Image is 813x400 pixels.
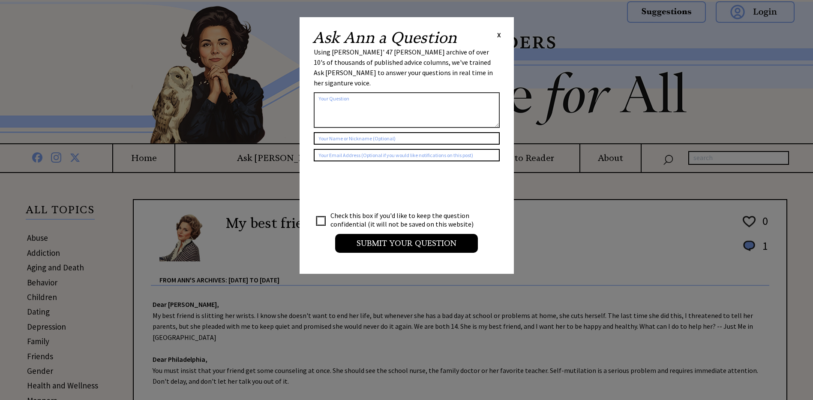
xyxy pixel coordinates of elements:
div: Using [PERSON_NAME]' 47 [PERSON_NAME] archive of over 10's of thousands of published advice colum... [314,47,500,88]
input: Your Email Address (Optional if you would like notifications on this post) [314,149,500,161]
span: X [497,30,501,39]
td: Check this box if you'd like to keep the question confidential (it will not be saved on this webs... [330,211,482,229]
input: Your Name or Nickname (Optional) [314,132,500,145]
input: Submit your Question [335,234,478,253]
h2: Ask Ann a Question [312,30,457,45]
iframe: reCAPTCHA [314,170,444,203]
